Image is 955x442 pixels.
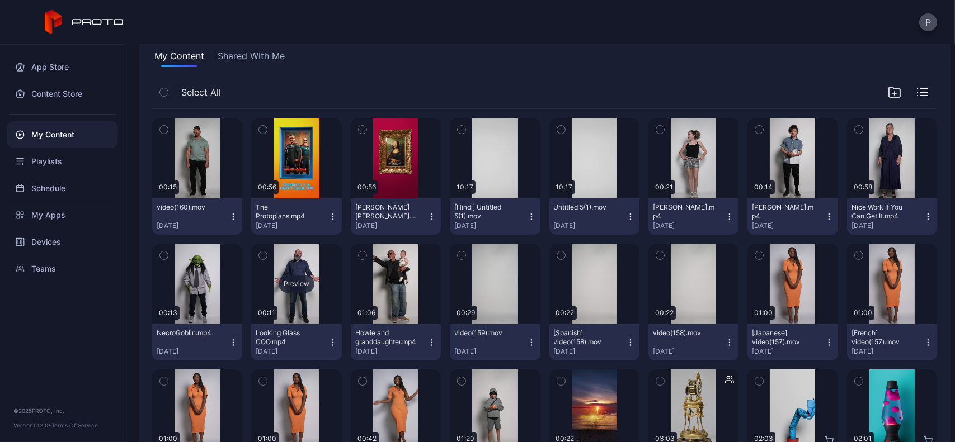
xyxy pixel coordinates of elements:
a: Playlists [7,148,118,175]
button: [PERSON_NAME] [PERSON_NAME].mp4[DATE] [351,198,441,235]
div: The Protopians.mp4 [256,203,317,221]
div: Nice Work If You Can Get It.mp4 [851,203,913,221]
button: video(159).mov[DATE] [450,324,540,360]
a: Teams [7,255,118,282]
button: [PERSON_NAME].mp4[DATE] [648,198,738,235]
button: video(158).mov[DATE] [648,324,738,360]
div: [DATE] [752,221,824,230]
div: Shin Lim.mp4 [752,203,813,221]
div: [DATE] [653,221,725,230]
div: Looking Glass COO.mp4 [256,329,317,346]
a: App Store [7,54,118,80]
button: Nice Work If You Can Get It.mp4[DATE] [847,198,937,235]
div: [DATE] [355,221,427,230]
div: [DATE] [851,347,924,356]
div: Carie Berk.mp4 [653,203,714,221]
a: Schedule [7,175,118,202]
div: [Spanish] video(158).mov [554,329,615,346]
a: Content Store [7,80,118,107]
button: The Protopians.mp4[DATE] [251,198,341,235]
div: [DATE] [653,347,725,356]
div: [DATE] [454,347,526,356]
div: [DATE] [752,347,824,356]
div: video(158).mov [653,329,714,338]
div: [DATE] [554,347,626,356]
div: [DATE] [851,221,924,230]
div: [Japanese] video(157).mov [752,329,813,346]
div: [DATE] [157,221,229,230]
button: video(160).mov[DATE] [152,198,242,235]
div: [DATE] [157,347,229,356]
div: Howie and granddaughter.mp4 [355,329,417,346]
button: NecroGoblin.mp4[DATE] [152,324,242,360]
a: Devices [7,229,118,255]
button: Looking Glass COO.mp4[DATE] [251,324,341,360]
div: [DATE] [554,221,626,230]
div: NecroGoblin.mp4 [157,329,218,338]
div: [Hindi] Untitled 5(1).mov [454,203,516,221]
div: [DATE] [256,221,328,230]
a: My Content [7,121,118,148]
button: [Hindi] Untitled 5(1).mov[DATE] [450,198,540,235]
div: video(160).mov [157,203,218,212]
div: [DATE] [454,221,526,230]
button: P [919,13,937,31]
button: My Content [152,49,206,67]
div: Da Vinci's Mona Lisa.mp4 [355,203,417,221]
div: video(159).mov [454,329,516,338]
button: [Spanish] video(158).mov[DATE] [549,324,639,360]
div: [DATE] [256,347,328,356]
div: [French] video(157).mov [851,329,913,346]
button: [PERSON_NAME].mp4[DATE] [747,198,838,235]
div: [DATE] [355,347,427,356]
button: Howie and granddaughter.mp4[DATE] [351,324,441,360]
div: Untitled 5(1).mov [554,203,615,212]
div: Preview [279,275,314,293]
button: [Japanese] video(157).mov[DATE] [747,324,838,360]
span: Version 1.12.0 • [13,422,51,429]
button: Shared With Me [215,49,287,67]
div: © 2025 PROTO, Inc. [13,406,111,415]
a: Terms Of Service [51,422,98,429]
span: Select All [181,85,221,99]
button: [French] video(157).mov[DATE] [847,324,937,360]
a: My Apps [7,202,118,229]
button: Untitled 5(1).mov[DATE] [549,198,639,235]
